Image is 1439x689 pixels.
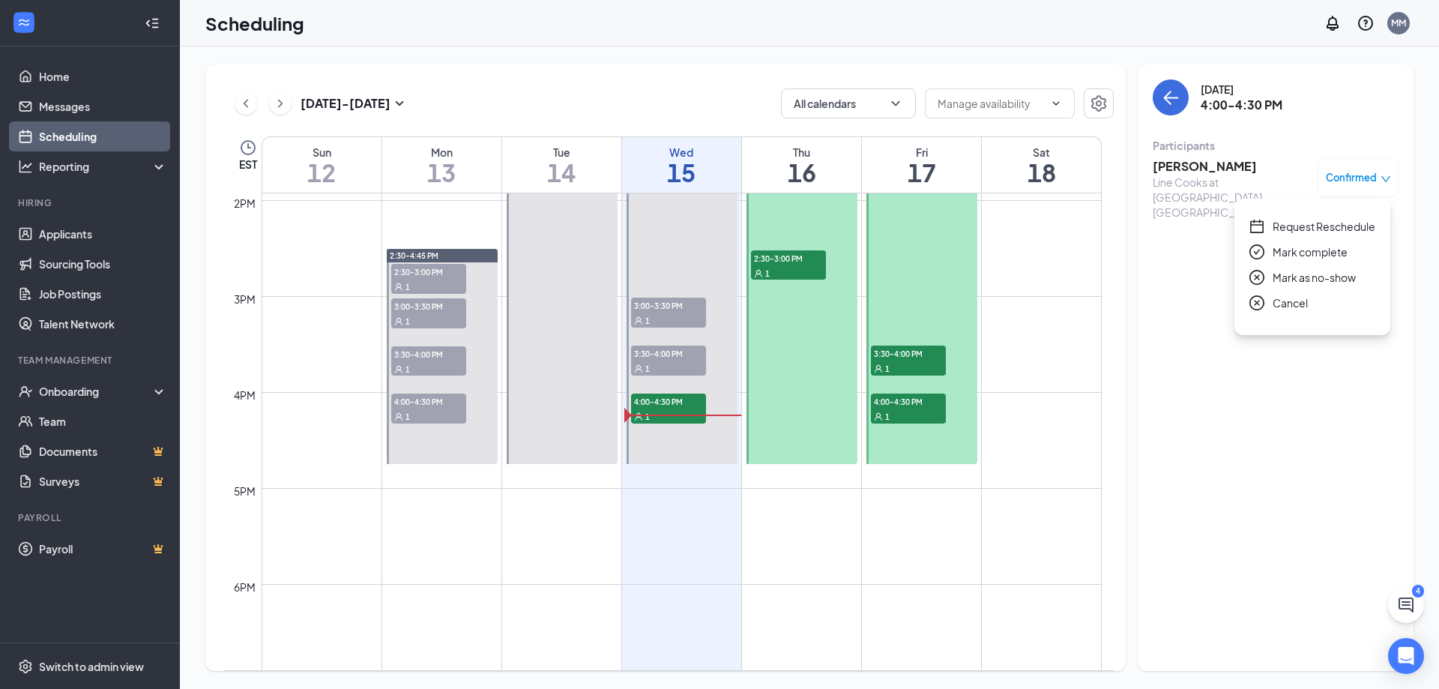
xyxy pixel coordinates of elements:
[871,394,946,409] span: 4:00-4:30 PM
[742,145,861,160] div: Thu
[631,346,706,361] span: 3:30-4:00 PM
[751,250,826,265] span: 2:30-3:00 PM
[18,196,164,209] div: Hiring
[742,137,861,193] a: October 16, 2025
[631,394,706,409] span: 4:00-4:30 PM
[765,268,770,279] span: 1
[18,159,33,174] svg: Analysis
[862,145,981,160] div: Fri
[622,145,741,160] div: Wed
[382,160,501,185] h1: 13
[645,364,650,374] span: 1
[231,579,259,595] div: 6pm
[39,659,144,674] div: Switch to admin view
[871,346,946,361] span: 3:30-4:00 PM
[262,160,381,185] h1: 12
[502,137,621,193] a: October 14, 2025
[39,91,167,121] a: Messages
[394,283,403,292] svg: User
[1391,16,1406,29] div: MM
[405,364,410,375] span: 1
[16,15,31,30] svg: WorkstreamLogo
[390,250,438,261] span: 2:30-4:45 PM
[39,219,167,249] a: Applicants
[1153,158,1310,175] h3: [PERSON_NAME]
[235,92,257,115] button: ChevronLeft
[1050,97,1062,109] svg: ChevronDown
[1201,82,1282,97] div: [DATE]
[1153,175,1310,220] div: Line Cooks at [GEOGRAPHIC_DATA], [GEOGRAPHIC_DATA]
[1273,269,1356,286] span: Mark as no-show
[231,195,259,211] div: 2pm
[390,94,408,112] svg: SmallChevronDown
[1357,14,1375,32] svg: QuestionInfo
[862,137,981,193] a: October 17, 2025
[1397,596,1415,614] svg: ChatActive
[39,384,154,399] div: Onboarding
[18,354,164,367] div: Team Management
[405,282,410,292] span: 1
[634,412,643,421] svg: User
[394,365,403,374] svg: User
[1090,94,1108,112] svg: Settings
[1326,170,1377,185] span: Confirmed
[874,364,883,373] svg: User
[874,412,883,421] svg: User
[645,412,650,422] span: 1
[39,279,167,309] a: Job Postings
[1249,219,1264,234] span: calendar
[1324,14,1342,32] svg: Notifications
[39,466,167,496] a: SurveysCrown
[982,145,1101,160] div: Sat
[631,298,706,313] span: 3:00-3:30 PM
[1162,88,1180,106] svg: ArrowLeft
[754,269,763,278] svg: User
[405,412,410,422] span: 1
[502,160,621,185] h1: 14
[39,159,168,174] div: Reporting
[645,316,650,326] span: 1
[502,145,621,160] div: Tue
[622,160,741,185] h1: 15
[1249,244,1264,259] span: check-circle
[39,534,167,564] a: PayrollCrown
[1153,79,1189,115] button: back-button
[862,160,981,185] h1: 17
[1249,270,1264,285] span: close-circle
[301,95,390,112] h3: [DATE] - [DATE]
[1273,218,1375,235] span: Request Reschedule
[18,511,164,524] div: Payroll
[391,298,466,313] span: 3:00-3:30 PM
[262,137,381,193] a: October 12, 2025
[405,316,410,327] span: 1
[885,412,890,422] span: 1
[39,249,167,279] a: Sourcing Tools
[1412,585,1424,598] div: 4
[982,137,1101,193] a: October 18, 2025
[231,483,259,499] div: 5pm
[1084,88,1114,118] button: Settings
[273,94,288,112] svg: ChevronRight
[238,94,253,112] svg: ChevronLeft
[239,139,257,157] svg: Clock
[1249,295,1264,310] span: close-circle
[391,264,466,279] span: 2:30-3:00 PM
[622,137,741,193] a: October 15, 2025
[634,316,643,325] svg: User
[269,92,292,115] button: ChevronRight
[1388,638,1424,674] div: Open Intercom Messenger
[982,160,1101,185] h1: 18
[394,412,403,421] svg: User
[742,160,861,185] h1: 16
[1388,587,1424,623] button: ChatActive
[39,61,167,91] a: Home
[1201,97,1282,113] h3: 4:00-4:30 PM
[1273,295,1308,311] span: Cancel
[231,291,259,307] div: 3pm
[391,346,466,361] span: 3:30-4:00 PM
[262,145,381,160] div: Sun
[1381,174,1391,184] span: down
[885,364,890,374] span: 1
[231,387,259,403] div: 4pm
